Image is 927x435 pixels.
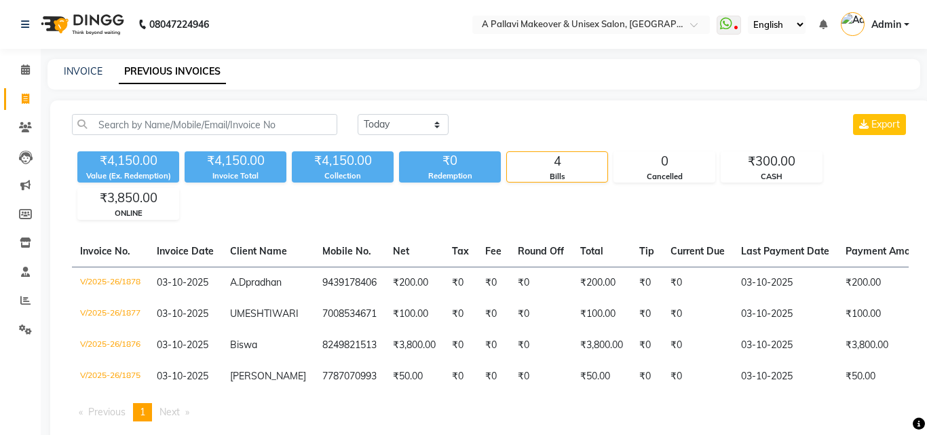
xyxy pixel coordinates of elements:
span: Previous [88,406,126,418]
a: PREVIOUS INVOICES [119,60,226,84]
td: ₹0 [662,267,733,299]
td: ₹0 [662,299,733,330]
td: ₹0 [444,330,477,361]
img: logo [35,5,128,43]
span: Last Payment Date [741,245,829,257]
div: 0 [614,152,715,171]
span: Tax [452,245,469,257]
td: ₹0 [444,299,477,330]
td: ₹3,800.00 [572,330,631,361]
img: Admin [841,12,865,36]
td: ₹100.00 [385,299,444,330]
span: [PERSON_NAME] [230,370,306,382]
div: CASH [721,171,822,183]
span: Invoice No. [80,245,130,257]
span: Net [393,245,409,257]
td: 7787070993 [314,361,385,392]
span: Admin [871,18,901,32]
span: pradhan [246,276,282,288]
td: 03-10-2025 [733,299,837,330]
td: ₹0 [631,330,662,361]
td: ₹0 [444,267,477,299]
span: Mobile No. [322,245,371,257]
td: ₹0 [631,267,662,299]
span: Fee [485,245,502,257]
td: V/2025-26/1878 [72,267,149,299]
td: ₹0 [662,361,733,392]
div: Cancelled [614,171,715,183]
div: ₹4,150.00 [292,151,394,170]
span: UMESH [230,307,264,320]
td: ₹0 [477,299,510,330]
td: ₹3,800.00 [385,330,444,361]
div: Redemption [399,170,501,182]
td: ₹100.00 [572,299,631,330]
span: Client Name [230,245,287,257]
span: Biswa [230,339,257,351]
span: 1 [140,406,145,418]
td: ₹0 [510,299,572,330]
div: ONLINE [78,208,178,219]
td: ₹0 [477,330,510,361]
td: 8249821513 [314,330,385,361]
span: Invoice Date [157,245,214,257]
td: ₹0 [510,267,572,299]
div: Value (Ex. Redemption) [77,170,179,182]
td: 7008534671 [314,299,385,330]
td: V/2025-26/1876 [72,330,149,361]
div: ₹4,150.00 [185,151,286,170]
td: 9439178406 [314,267,385,299]
span: 03-10-2025 [157,370,208,382]
span: Current Due [670,245,725,257]
a: INVOICE [64,65,102,77]
td: V/2025-26/1875 [72,361,149,392]
span: Next [159,406,180,418]
span: Tip [639,245,654,257]
div: Collection [292,170,394,182]
span: Total [580,245,603,257]
td: 03-10-2025 [733,361,837,392]
td: ₹0 [444,361,477,392]
div: ₹300.00 [721,152,822,171]
span: A.D [230,276,246,288]
td: ₹0 [631,299,662,330]
b: 08047224946 [149,5,209,43]
span: 03-10-2025 [157,276,208,288]
td: ₹200.00 [385,267,444,299]
td: ₹0 [510,330,572,361]
td: 03-10-2025 [733,267,837,299]
span: 03-10-2025 [157,339,208,351]
span: Round Off [518,245,564,257]
td: ₹50.00 [572,361,631,392]
div: ₹0 [399,151,501,170]
div: ₹3,850.00 [78,189,178,208]
div: ₹4,150.00 [77,151,179,170]
div: Invoice Total [185,170,286,182]
td: ₹200.00 [572,267,631,299]
td: 03-10-2025 [733,330,837,361]
td: ₹0 [510,361,572,392]
td: V/2025-26/1877 [72,299,149,330]
td: ₹0 [631,361,662,392]
input: Search by Name/Mobile/Email/Invoice No [72,114,337,135]
div: 4 [507,152,607,171]
td: ₹0 [477,361,510,392]
span: Export [871,118,900,130]
span: TIWARI [264,307,299,320]
td: ₹0 [477,267,510,299]
span: 03-10-2025 [157,307,208,320]
td: ₹50.00 [385,361,444,392]
nav: Pagination [72,403,909,421]
td: ₹0 [662,330,733,361]
div: Bills [507,171,607,183]
button: Export [853,114,906,135]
